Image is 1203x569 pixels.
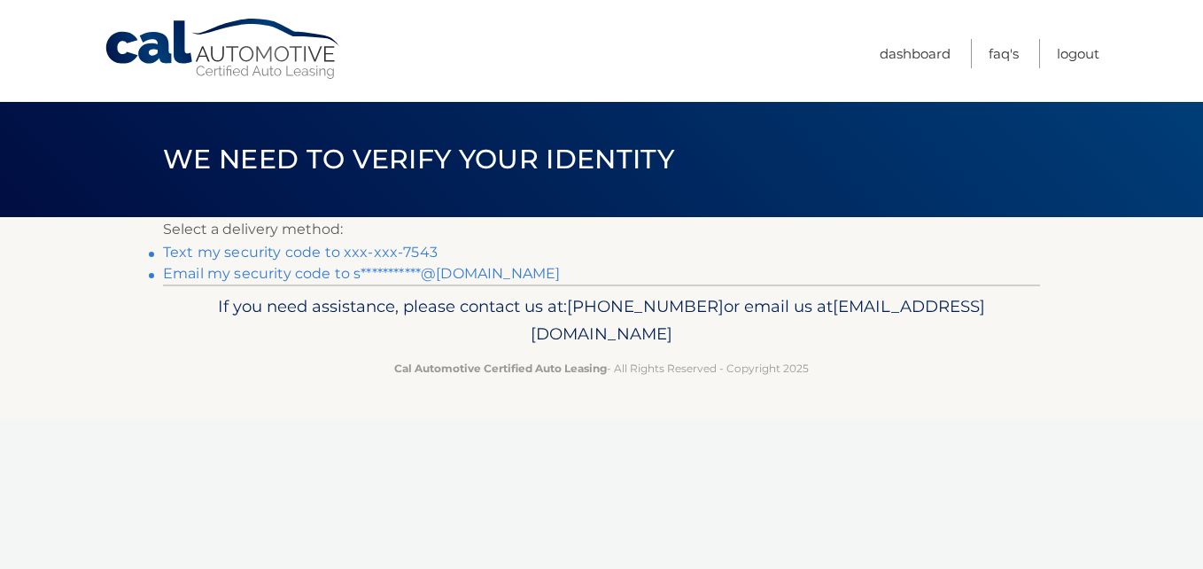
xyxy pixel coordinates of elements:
a: Logout [1057,39,1099,68]
p: Select a delivery method: [163,217,1040,242]
span: We need to verify your identity [163,143,674,175]
p: If you need assistance, please contact us at: or email us at [175,292,1028,349]
span: [PHONE_NUMBER] [567,296,724,316]
a: FAQ's [989,39,1019,68]
a: Text my security code to xxx-xxx-7543 [163,244,438,261]
strong: Cal Automotive Certified Auto Leasing [394,362,607,375]
a: Dashboard [880,39,951,68]
p: - All Rights Reserved - Copyright 2025 [175,359,1028,378]
a: Cal Automotive [104,18,343,81]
